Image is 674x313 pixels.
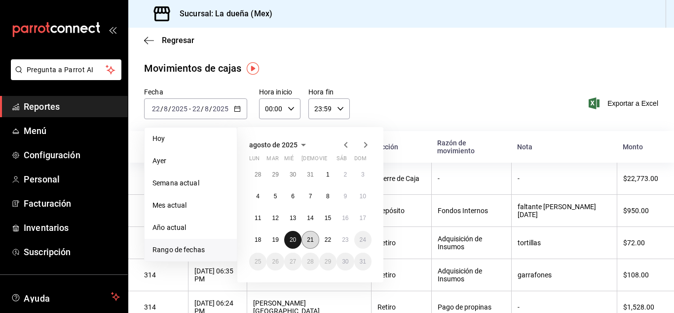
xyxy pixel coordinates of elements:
abbr: 13 de agosto de 2025 [290,215,296,222]
button: 17 de agosto de 2025 [354,209,372,227]
label: Fecha [144,89,247,95]
button: 9 de agosto de 2025 [337,187,354,205]
span: / [209,105,212,113]
button: 18 de agosto de 2025 [249,231,266,249]
abbr: 6 de agosto de 2025 [291,193,295,200]
abbr: 29 de agosto de 2025 [325,258,331,265]
div: 314 [144,271,182,279]
button: 13 de agosto de 2025 [284,209,301,227]
div: - [518,175,611,182]
button: 27 de agosto de 2025 [284,253,301,270]
label: Hora inicio [259,89,300,95]
abbr: 20 de agosto de 2025 [290,236,296,243]
span: Regresar [162,36,194,45]
button: 12 de agosto de 2025 [266,209,284,227]
abbr: 27 de agosto de 2025 [290,258,296,265]
button: 10 de agosto de 2025 [354,187,372,205]
abbr: 8 de agosto de 2025 [326,193,330,200]
span: agosto de 2025 [249,141,298,149]
button: 25 de agosto de 2025 [249,253,266,270]
button: Regresar [144,36,194,45]
button: 2 de agosto de 2025 [337,166,354,183]
th: Monto [617,131,674,163]
button: 14 de agosto de 2025 [301,209,319,227]
abbr: 23 de agosto de 2025 [342,236,348,243]
abbr: 16 de agosto de 2025 [342,215,348,222]
span: - [189,105,191,113]
button: 8 de agosto de 2025 [319,187,337,205]
button: 31 de julio de 2025 [301,166,319,183]
div: Adquisición de Insumos [438,267,505,283]
span: Reportes [24,100,120,113]
th: Corte de caja [128,131,188,163]
abbr: 28 de agosto de 2025 [307,258,313,265]
input: -- [192,105,201,113]
abbr: 9 de agosto de 2025 [343,193,347,200]
div: garrafones [518,271,611,279]
div: Pago de propinas [438,303,505,311]
span: Ayer [152,156,229,166]
button: 6 de agosto de 2025 [284,187,301,205]
abbr: 7 de agosto de 2025 [309,193,312,200]
button: 21 de agosto de 2025 [301,231,319,249]
button: 24 de agosto de 2025 [354,231,372,249]
abbr: 22 de agosto de 2025 [325,236,331,243]
button: 15 de agosto de 2025 [319,209,337,227]
input: ---- [212,105,229,113]
button: 16 de agosto de 2025 [337,209,354,227]
button: 31 de agosto de 2025 [354,253,372,270]
button: 1 de agosto de 2025 [319,166,337,183]
h3: Sucursal: La dueña (Mex) [172,8,272,20]
span: Personal [24,173,120,186]
button: agosto de 2025 [249,139,309,151]
abbr: 11 de agosto de 2025 [255,215,261,222]
abbr: 5 de agosto de 2025 [274,193,277,200]
abbr: 30 de agosto de 2025 [342,258,348,265]
abbr: sábado [337,155,347,166]
abbr: 18 de agosto de 2025 [255,236,261,243]
button: 29 de julio de 2025 [266,166,284,183]
abbr: 31 de julio de 2025 [307,171,313,178]
input: -- [151,105,160,113]
div: Adquisición de Insumos [438,235,505,251]
abbr: 17 de agosto de 2025 [360,215,366,222]
abbr: 24 de agosto de 2025 [360,236,366,243]
input: -- [163,105,168,113]
span: Ayuda [24,291,107,303]
a: Pregunta a Parrot AI [7,72,121,82]
abbr: 2 de agosto de 2025 [343,171,347,178]
span: Facturación [24,197,120,210]
button: open_drawer_menu [109,26,116,34]
span: / [168,105,171,113]
abbr: 21 de agosto de 2025 [307,236,313,243]
button: Tooltip marker [247,62,259,75]
div: faltante [PERSON_NAME] [DATE] [518,203,611,219]
div: Movimientos de cajas [144,61,242,76]
abbr: 4 de agosto de 2025 [256,193,260,200]
abbr: 30 de julio de 2025 [290,171,296,178]
span: Exportar a Excel [591,97,658,109]
span: Configuración [24,148,120,162]
abbr: martes [266,155,278,166]
div: $72.00 [623,239,658,247]
div: [DATE] 06:35 PM [194,267,241,283]
div: tortillas [518,239,611,247]
abbr: jueves [301,155,360,166]
abbr: 29 de julio de 2025 [272,171,278,178]
button: 26 de agosto de 2025 [266,253,284,270]
abbr: domingo [354,155,367,166]
span: Pregunta a Parrot AI [27,65,106,75]
abbr: 26 de agosto de 2025 [272,258,278,265]
abbr: 31 de agosto de 2025 [360,258,366,265]
input: -- [204,105,209,113]
th: Nota [511,131,617,163]
div: 314 [144,303,182,311]
span: Semana actual [152,178,229,188]
abbr: 3 de agosto de 2025 [361,171,365,178]
button: 23 de agosto de 2025 [337,231,354,249]
abbr: 12 de agosto de 2025 [272,215,278,222]
div: $108.00 [623,271,658,279]
span: Menú [24,124,120,137]
abbr: 28 de julio de 2025 [255,171,261,178]
span: Rango de fechas [152,245,229,255]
